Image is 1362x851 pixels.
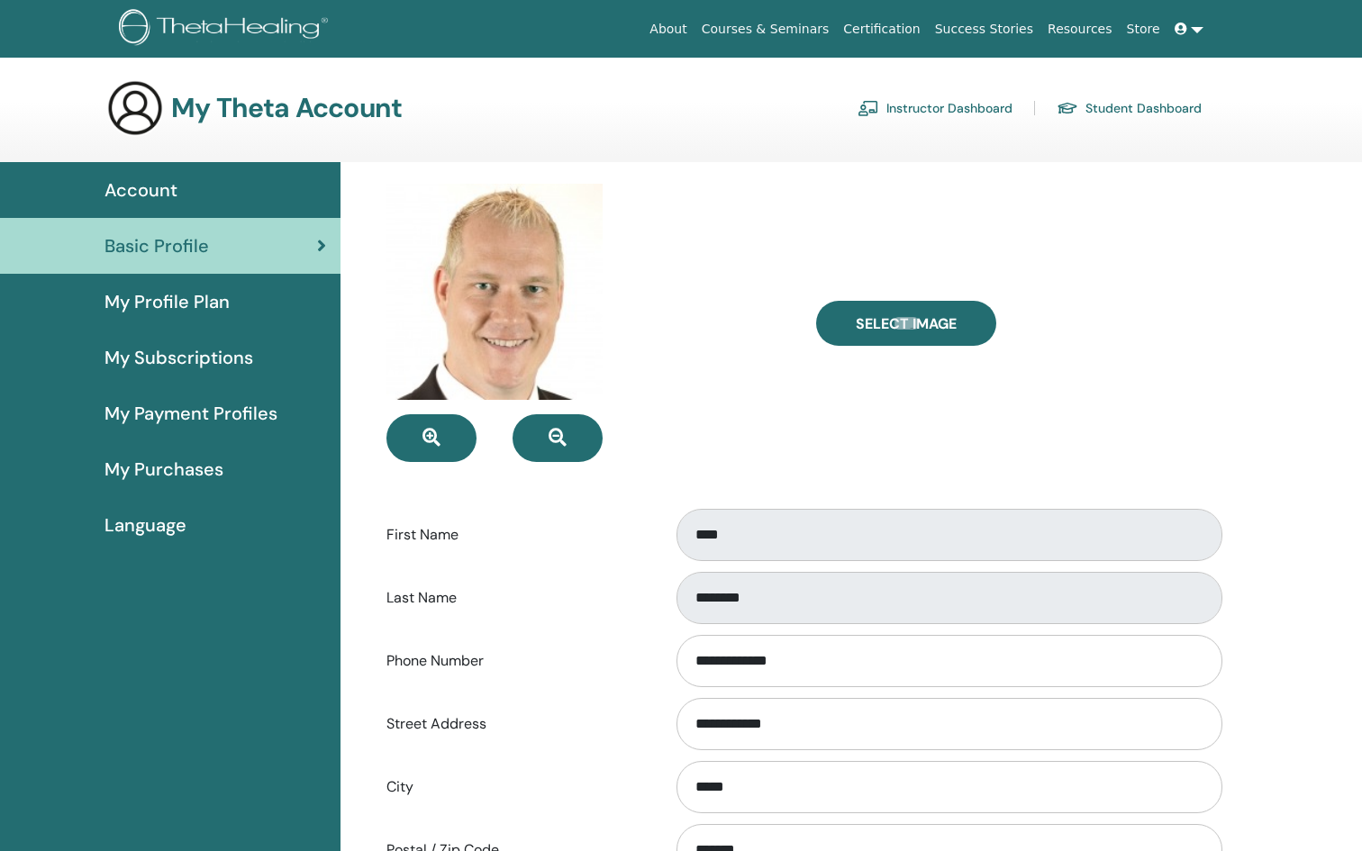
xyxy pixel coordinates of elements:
[1040,13,1120,46] a: Resources
[104,232,209,259] span: Basic Profile
[104,512,186,539] span: Language
[104,288,230,315] span: My Profile Plan
[106,79,164,137] img: generic-user-icon.jpg
[1057,101,1078,116] img: graduation-cap.svg
[386,184,603,400] img: default.jpg
[928,13,1040,46] a: Success Stories
[104,400,277,427] span: My Payment Profiles
[104,456,223,483] span: My Purchases
[642,13,694,46] a: About
[104,344,253,371] span: My Subscriptions
[373,644,659,678] label: Phone Number
[836,13,927,46] a: Certification
[373,518,659,552] label: First Name
[1120,13,1167,46] a: Store
[894,317,918,330] input: Select Image
[858,100,879,116] img: chalkboard-teacher.svg
[856,314,957,333] span: Select Image
[373,581,659,615] label: Last Name
[119,9,334,50] img: logo.png
[373,770,659,804] label: City
[373,707,659,741] label: Street Address
[858,94,1012,122] a: Instructor Dashboard
[104,177,177,204] span: Account
[171,92,402,124] h3: My Theta Account
[1057,94,1202,122] a: Student Dashboard
[695,13,837,46] a: Courses & Seminars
